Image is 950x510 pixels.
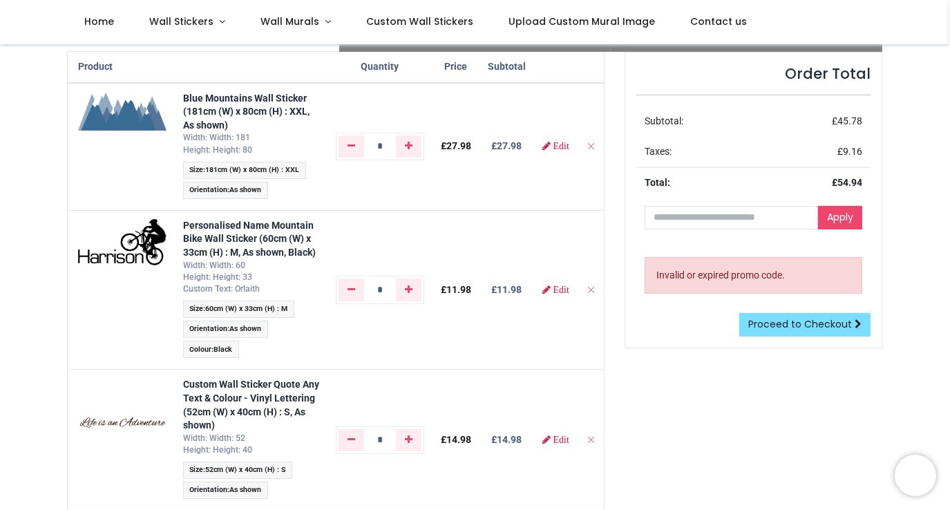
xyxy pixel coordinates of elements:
[339,429,364,451] a: Remove one
[361,61,399,72] span: Quantity
[189,345,211,354] span: Colour
[441,434,471,445] span: £
[183,284,260,294] span: Custom Text: Orlaith
[837,115,862,126] span: 45.78
[183,379,319,431] a: Custom Wall Sticker Quote Any Text & Colour - Vinyl Lettering (52cm (W) x 40cm (H) : S, As shown)
[396,278,421,301] a: Add one
[183,301,294,318] span: :
[205,465,285,474] span: 52cm (W) x 40cm (H) : S
[189,304,203,313] span: Size
[837,146,862,157] span: £
[189,485,227,494] span: Orientation
[213,345,232,354] span: Black
[636,64,871,84] h4: Order Total
[189,165,203,174] span: Size
[183,145,252,155] span: Height: Height: 80
[645,177,670,188] strong: Total:
[260,15,319,28] span: Wall Murals
[586,140,596,151] a: Remove from cart
[479,52,534,83] th: Subtotal
[183,445,252,455] span: Height: Height: 40
[497,140,522,151] span: 27.98
[636,106,763,137] td: Subtotal:
[205,165,299,174] span: 181cm (W) x 80cm (H) : XXL
[553,141,569,151] span: Edit
[446,434,471,445] span: 14.98
[446,140,471,151] span: 27.98
[895,455,936,496] iframe: Brevo live chat
[78,92,167,131] img: ngmrLgAAAAZJREFUAwAV1UZTDqbT1QAAAABJRU5ErkJggg==
[645,257,862,294] div: Invalid or expired promo code.
[690,15,747,28] span: Contact us
[446,284,471,295] span: 11.98
[229,324,261,333] span: As shown
[183,462,292,479] span: :
[189,185,227,194] span: Orientation
[339,135,364,158] a: Remove one
[183,272,252,282] span: Height: Height: 33
[636,137,763,167] td: Taxes:
[183,261,245,270] span: Width: Width: 60
[183,482,268,499] span: :
[843,146,862,157] span: 9.16
[739,313,871,337] a: Proceed to Checkout
[183,133,250,142] span: Width: Width: 181
[491,434,522,445] b: £
[68,52,175,83] th: Product
[183,341,239,358] span: :
[205,304,287,313] span: 60cm (W) x 33cm (H) : M
[339,278,364,301] a: Remove one
[542,435,569,444] a: Edit
[183,220,316,258] a: Personalised Name Mountain Bike Wall Sticker (60cm (W) x 33cm (H) : M, As shown, Black)
[748,317,852,331] span: Proceed to Checkout
[491,140,522,151] b: £
[818,206,862,229] a: Apply
[189,324,227,333] span: Orientation
[542,285,569,294] a: Edit
[396,429,421,451] a: Add one
[78,378,167,466] img: 5GzL9gAAAAZJREFUAwAcNDzVCoWRoQAAAABJRU5ErkJggg==
[189,465,203,474] span: Size
[553,435,569,444] span: Edit
[84,15,114,28] span: Home
[229,485,261,494] span: As shown
[586,434,596,445] a: Remove from cart
[149,15,213,28] span: Wall Stickers
[78,219,167,265] img: EXrkfAAAAAZJREFUAwAQBpbKvlxGcQAAAABJRU5ErkJggg==
[366,15,473,28] span: Custom Wall Stickers
[832,115,862,126] span: £
[183,321,268,338] span: :
[497,284,522,295] span: 11.98
[183,182,268,199] span: :
[183,433,245,443] span: Width: Width: 52
[183,93,310,131] a: Blue Mountains Wall Sticker (181cm (W) x 80cm (H) : XXL, As shown)
[396,135,421,158] a: Add one
[441,284,471,295] span: £
[586,284,596,295] a: Remove from cart
[229,185,261,194] span: As shown
[509,15,655,28] span: Upload Custom Mural Image
[433,52,479,83] th: Price
[183,162,306,179] span: :
[832,177,862,188] strong: £
[553,285,569,294] span: Edit
[542,141,569,151] a: Edit
[837,177,862,188] span: 54.94
[497,434,522,445] span: 14.98
[441,140,471,151] span: £
[491,284,522,295] b: £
